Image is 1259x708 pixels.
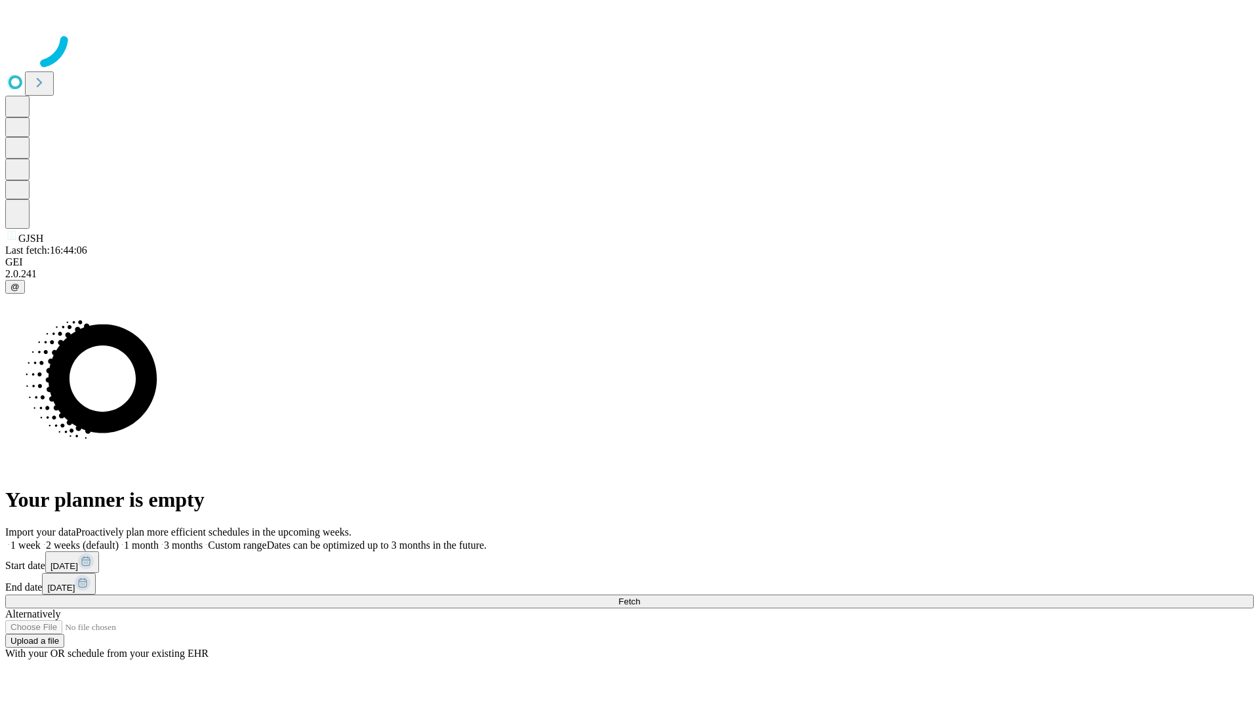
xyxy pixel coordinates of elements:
[5,551,1254,573] div: Start date
[45,551,99,573] button: [DATE]
[5,648,209,659] span: With your OR schedule from your existing EHR
[50,561,78,571] span: [DATE]
[5,608,60,619] span: Alternatively
[5,634,64,648] button: Upload a file
[46,540,119,551] span: 2 weeks (default)
[76,526,351,538] span: Proactively plan more efficient schedules in the upcoming weeks.
[10,540,41,551] span: 1 week
[18,233,43,244] span: GJSH
[124,540,159,551] span: 1 month
[618,597,640,606] span: Fetch
[5,595,1254,608] button: Fetch
[47,583,75,593] span: [DATE]
[5,573,1254,595] div: End date
[5,245,87,256] span: Last fetch: 16:44:06
[5,256,1254,268] div: GEI
[164,540,203,551] span: 3 months
[10,282,20,292] span: @
[42,573,96,595] button: [DATE]
[5,526,76,538] span: Import your data
[5,268,1254,280] div: 2.0.241
[5,488,1254,512] h1: Your planner is empty
[5,280,25,294] button: @
[208,540,266,551] span: Custom range
[267,540,487,551] span: Dates can be optimized up to 3 months in the future.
